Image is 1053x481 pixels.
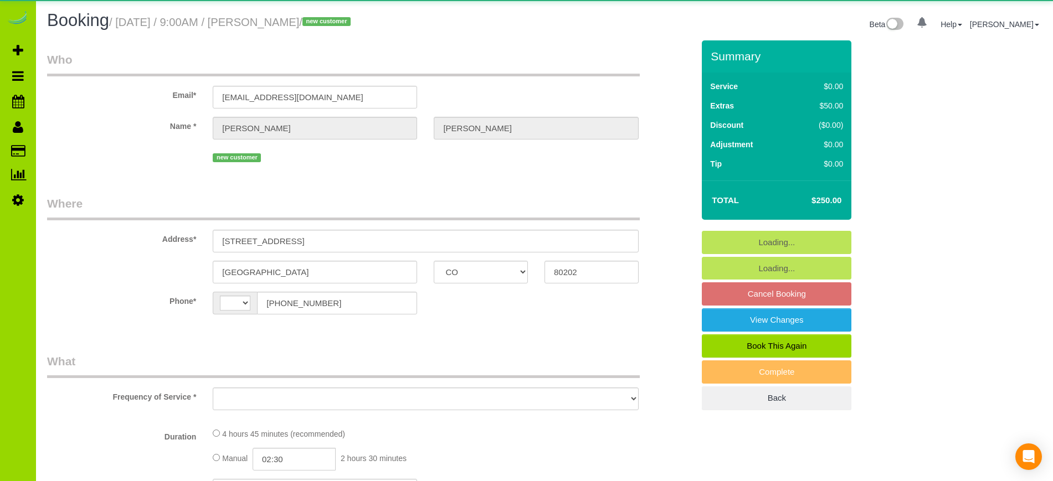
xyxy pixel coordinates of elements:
[795,139,843,150] div: $0.00
[711,50,846,63] h3: Summary
[710,120,743,131] label: Discount
[795,158,843,169] div: $0.00
[434,117,638,139] input: Last Name*
[1015,443,1042,470] div: Open Intercom Messenger
[213,153,261,162] span: new customer
[222,454,248,463] span: Manual
[970,20,1039,29] a: [PERSON_NAME]
[109,16,354,28] small: / [DATE] / 9:00AM / [PERSON_NAME]
[795,81,843,92] div: $0.00
[302,17,351,26] span: new customer
[39,292,204,307] label: Phone*
[702,334,851,358] a: Book This Again
[795,100,843,111] div: $50.00
[710,100,734,111] label: Extras
[39,117,204,132] label: Name *
[870,20,904,29] a: Beta
[39,387,204,402] label: Frequency of Service *
[47,353,640,378] legend: What
[47,195,640,220] legend: Where
[39,230,204,245] label: Address*
[7,11,29,27] img: Automaid Logo
[257,292,417,314] input: Phone*
[299,16,354,28] span: /
[47,11,109,30] span: Booking
[885,18,903,32] img: New interface
[702,386,851,410] a: Back
[39,86,204,101] label: Email*
[222,430,345,438] span: 4 hours 45 minutes (recommended)
[39,427,204,442] label: Duration
[795,120,843,131] div: ($0.00)
[341,454,407,463] span: 2 hours 30 minutes
[213,86,417,108] input: Email*
[941,20,962,29] a: Help
[47,51,640,76] legend: Who
[778,196,841,205] h4: $250.00
[710,81,738,92] label: Service
[702,308,851,332] a: View Changes
[545,261,639,283] input: Zip Code*
[710,139,753,150] label: Adjustment
[712,195,739,205] strong: Total
[710,158,722,169] label: Tip
[213,261,417,283] input: City*
[213,117,417,139] input: First Name*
